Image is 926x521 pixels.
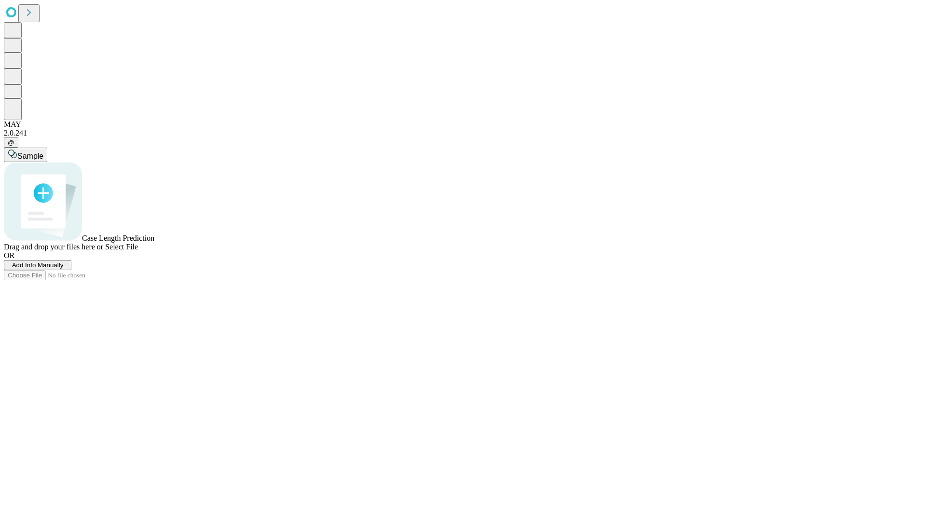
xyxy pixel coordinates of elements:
span: Add Info Manually [12,261,64,269]
button: Add Info Manually [4,260,71,270]
span: Sample [17,152,43,160]
span: Drag and drop your files here or [4,243,103,251]
span: Select File [105,243,138,251]
span: OR [4,251,14,260]
button: @ [4,137,18,148]
div: 2.0.241 [4,129,922,137]
span: Case Length Prediction [82,234,154,242]
button: Sample [4,148,47,162]
span: @ [8,139,14,146]
div: MAY [4,120,922,129]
